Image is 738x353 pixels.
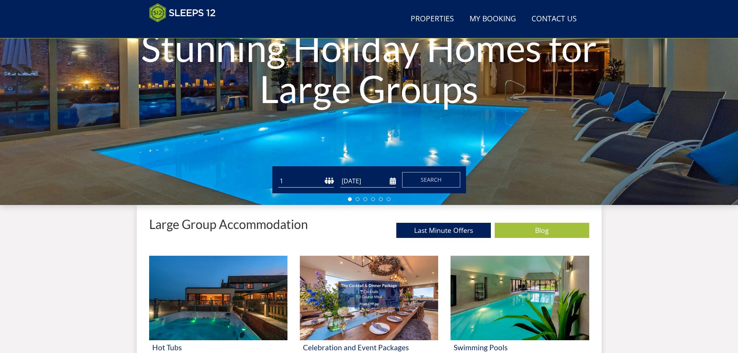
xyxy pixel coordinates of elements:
span: Search [421,176,442,183]
h3: Celebration and Event Packages [303,343,435,351]
a: Properties [408,10,457,28]
iframe: Customer reviews powered by Trustpilot [145,27,227,34]
p: Large Group Accommodation [149,217,308,231]
a: Blog [495,223,589,238]
button: Search [402,172,460,188]
img: 'Celebration and Event Packages' - Large Group Accommodation Holiday Ideas [300,256,438,340]
img: 'Hot Tubs' - Large Group Accommodation Holiday Ideas [149,256,287,340]
a: Contact Us [528,10,580,28]
h3: Swimming Pools [454,343,586,351]
a: Last Minute Offers [396,223,491,238]
h3: Hot Tubs [152,343,284,351]
img: 'Swimming Pools' - Large Group Accommodation Holiday Ideas [451,256,589,340]
a: My Booking [466,10,519,28]
h1: Stunning Holiday Homes for Large Groups [111,12,628,124]
input: Arrival Date [340,175,396,188]
img: Sleeps 12 [149,3,216,22]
